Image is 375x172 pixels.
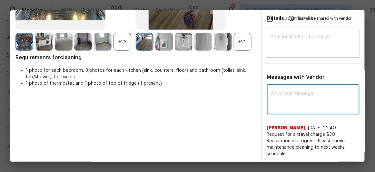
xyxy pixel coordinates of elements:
[296,10,352,26] span: This will be shared with vendor
[234,33,252,51] div: +22
[267,131,360,157] span: Request for a travel charge $30 Renovation in progress. Please move maintenance cleaning to next ...
[267,10,284,26] span: Details
[308,126,336,130] span: [DATE] 22:40
[26,80,256,87] li: 1 photo of thermostat and 1 photo of top of fridge (if present)
[267,125,306,131] span: [PERSON_NAME]
[15,54,256,61] span: Requirements for cleaning
[26,67,256,80] li: 1 photo for each bedroom, 3 photos for each kitchen (sink, counters, floor) and bathroom (toilet,...
[267,75,325,80] span: Messages with Vendor
[113,33,131,51] div: +23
